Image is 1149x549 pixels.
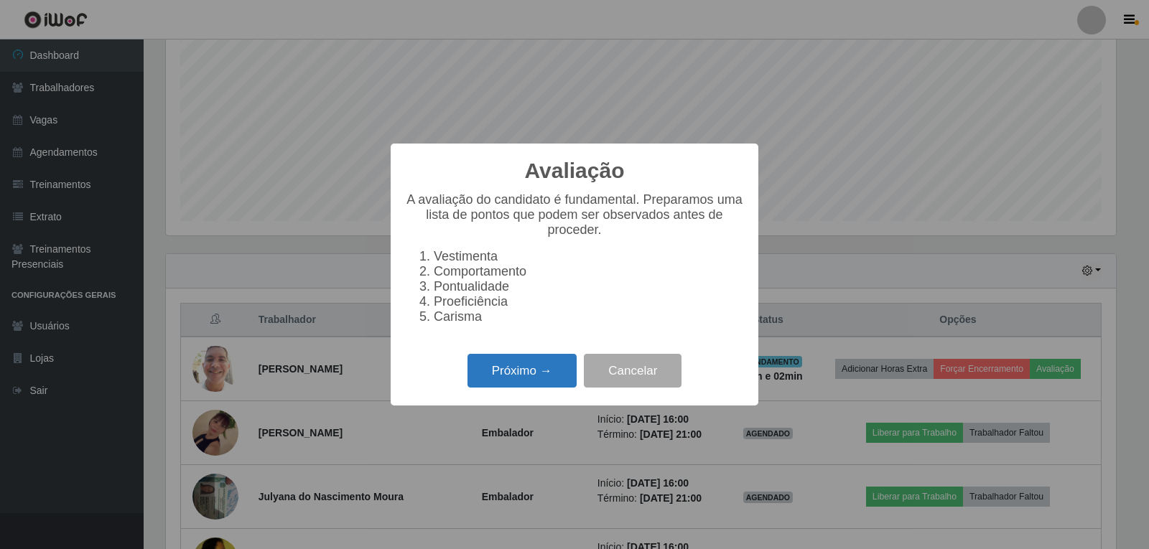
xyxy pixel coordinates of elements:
li: Comportamento [434,264,744,279]
button: Próximo → [467,354,577,388]
li: Pontualidade [434,279,744,294]
button: Cancelar [584,354,682,388]
h2: Avaliação [525,158,625,184]
li: Carisma [434,309,744,324]
li: Vestimenta [434,249,744,264]
p: A avaliação do candidato é fundamental. Preparamos uma lista de pontos que podem ser observados a... [405,192,744,238]
li: Proeficiência [434,294,744,309]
